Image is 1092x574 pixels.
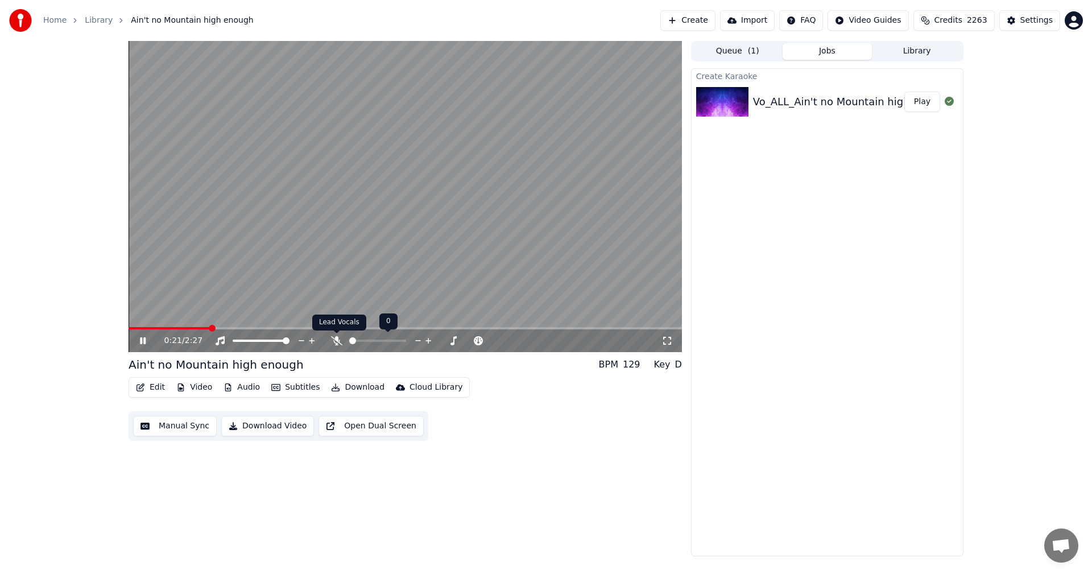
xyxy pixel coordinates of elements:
[692,69,963,82] div: Create Karaoke
[654,358,671,371] div: Key
[828,10,908,31] button: Video Guides
[85,15,113,26] a: Library
[675,358,682,371] div: D
[748,46,759,57] span: ( 1 )
[43,15,254,26] nav: breadcrumb
[967,15,987,26] span: 2263
[934,15,962,26] span: Credits
[129,357,304,373] div: Ain't no Mountain high enough
[221,416,314,436] button: Download Video
[131,379,169,395] button: Edit
[623,358,640,371] div: 129
[660,10,715,31] button: Create
[133,416,217,436] button: Manual Sync
[872,43,962,60] button: Library
[1044,528,1078,563] div: Open chat
[43,15,67,26] a: Home
[219,379,264,395] button: Audio
[1020,15,1053,26] div: Settings
[326,379,389,395] button: Download
[999,10,1060,31] button: Settings
[312,315,366,331] div: Lead Vocals
[783,43,872,60] button: Jobs
[164,335,182,346] span: 0:21
[753,94,952,110] div: Vo_ALL_Ain't no Mountain high enough
[904,92,940,112] button: Play
[779,10,823,31] button: FAQ
[172,379,217,395] button: Video
[379,313,398,329] div: 0
[599,358,618,371] div: BPM
[267,379,324,395] button: Subtitles
[913,10,995,31] button: Credits2263
[409,382,462,393] div: Cloud Library
[9,9,32,32] img: youka
[164,335,192,346] div: /
[720,10,775,31] button: Import
[318,416,424,436] button: Open Dual Screen
[131,15,253,26] span: Ain't no Mountain high enough
[185,335,202,346] span: 2:27
[693,43,783,60] button: Queue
